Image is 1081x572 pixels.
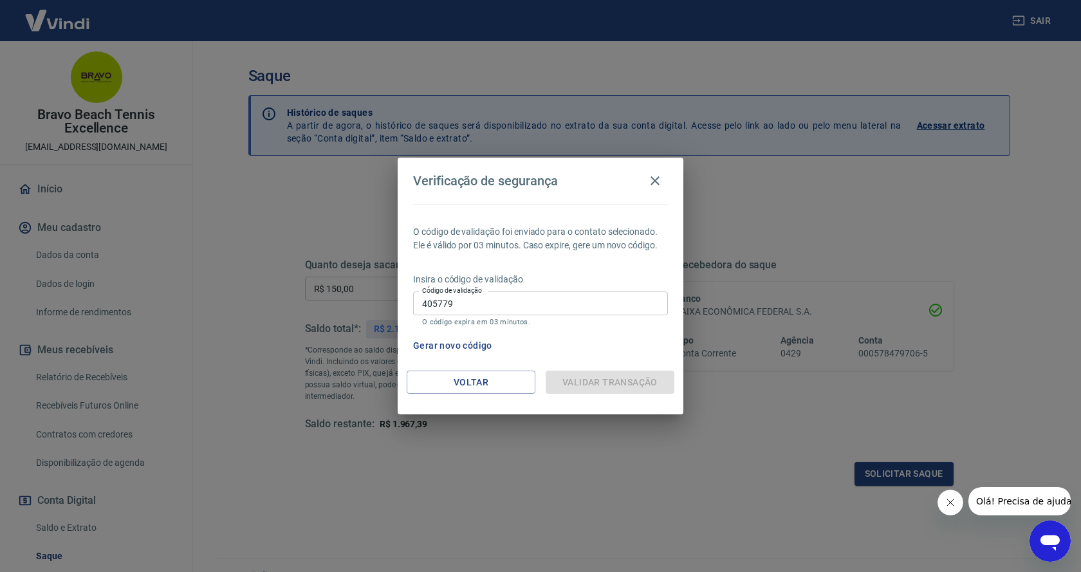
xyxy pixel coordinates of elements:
p: O código de validação foi enviado para o contato selecionado. Ele é válido por 03 minutos. Caso e... [413,225,668,252]
button: Voltar [407,371,535,394]
iframe: Mensagem da empresa [968,487,1071,515]
label: Código de validação [422,286,482,295]
iframe: Botão para abrir a janela de mensagens [1030,521,1071,562]
span: Olá! Precisa de ajuda? [8,9,108,19]
iframe: Fechar mensagem [938,490,963,515]
p: O código expira em 03 minutos. [422,318,659,326]
h4: Verificação de segurança [413,173,558,189]
button: Gerar novo código [408,334,497,358]
p: Insira o código de validação [413,273,668,286]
